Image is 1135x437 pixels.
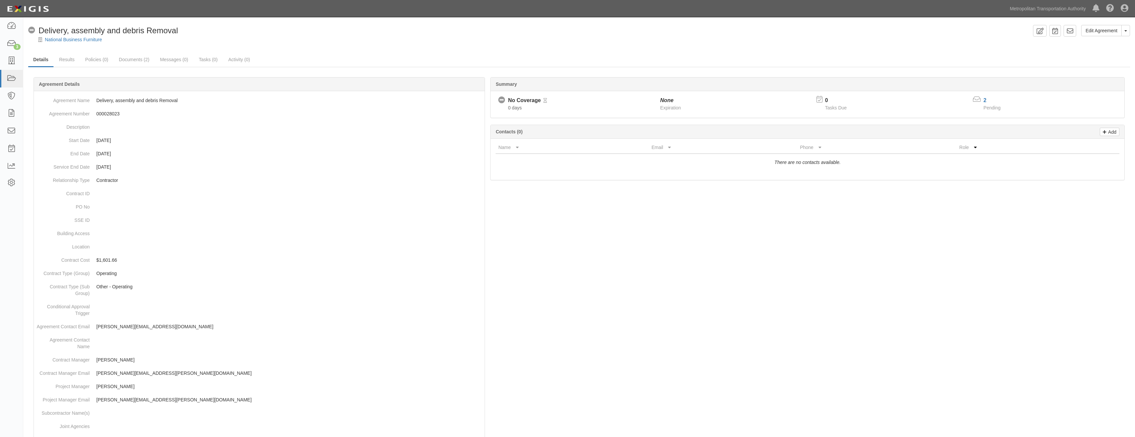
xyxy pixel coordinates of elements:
[96,283,482,290] p: Other - Operating
[28,27,35,34] i: No Coverage
[37,187,90,197] dt: Contract ID
[37,200,90,210] dt: PO No
[1100,128,1119,136] a: Add
[39,26,178,35] span: Delivery, assembly and debris Removal
[37,134,482,147] dd: [DATE]
[96,383,482,390] p: [PERSON_NAME]
[80,53,113,66] a: Policies (0)
[37,227,90,237] dt: Building Access
[37,94,482,107] dd: Delivery, assembly and debris Removal
[37,147,482,160] dd: [DATE]
[14,44,21,50] div: 3
[37,420,90,430] dt: Joint Agencies
[223,53,255,66] a: Activity (0)
[508,97,541,104] div: No Coverage
[96,270,482,277] p: Operating
[54,53,80,66] a: Results
[37,366,90,376] dt: Contract Manager Email
[37,134,90,144] dt: Start Date
[984,105,1000,110] span: Pending
[5,3,51,15] img: Logo
[1106,128,1116,136] p: Add
[39,81,80,87] b: Agreement Details
[37,160,90,170] dt: Service End Date
[96,357,482,363] p: [PERSON_NAME]
[957,141,1093,154] th: Role
[775,160,841,165] i: There are no contacts available.
[543,98,547,103] i: Pending Review
[37,253,90,263] dt: Contract Cost
[194,53,223,66] a: Tasks (0)
[96,396,482,403] p: [PERSON_NAME][EMAIL_ADDRESS][PERSON_NAME][DOMAIN_NAME]
[660,97,674,103] i: None
[1081,25,1122,36] a: Edit Agreement
[37,107,482,120] dd: 000028023
[508,105,521,110] span: Since 08/28/2025
[37,94,90,104] dt: Agreement Name
[37,333,90,350] dt: Agreement Contact Name
[1106,5,1114,13] i: Help Center - Complianz
[37,147,90,157] dt: End Date
[37,320,90,330] dt: Agreement Contact Email
[155,53,193,66] a: Messages (0)
[37,393,90,403] dt: Project Manager Email
[37,267,90,277] dt: Contract Type (Group)
[496,141,649,154] th: Name
[825,105,847,110] span: Tasks Due
[37,300,90,317] dt: Conditional Approval Trigger
[45,37,102,42] a: National Business Furniture
[649,141,797,154] th: Email
[37,214,90,223] dt: SSE ID
[37,174,90,184] dt: Relationship Type
[660,105,681,110] span: Expiration
[37,174,482,187] dd: Contractor
[825,97,855,104] p: 0
[496,129,522,134] b: Contacts (0)
[96,257,482,263] p: $1,601.66
[37,120,90,130] dt: Description
[37,107,90,117] dt: Agreement Number
[37,240,90,250] dt: Location
[114,53,154,66] a: Documents (2)
[496,81,517,87] b: Summary
[96,323,482,330] p: [PERSON_NAME][EMAIL_ADDRESS][DOMAIN_NAME]
[37,160,482,174] dd: [DATE]
[984,97,987,103] a: 2
[498,97,505,104] i: No Coverage
[1006,2,1089,15] a: Metropolitan Transportation Authority
[37,380,90,390] dt: Project Manager
[797,141,957,154] th: Phone
[28,25,178,36] div: Delivery, assembly and debris Removal
[37,280,90,297] dt: Contract Type (Sub Group)
[37,353,90,363] dt: Contract Manager
[96,370,482,376] p: [PERSON_NAME][EMAIL_ADDRESS][PERSON_NAME][DOMAIN_NAME]
[37,406,90,416] dt: Subcontractor Name(s)
[28,53,53,67] a: Details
